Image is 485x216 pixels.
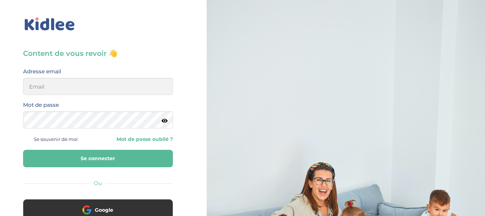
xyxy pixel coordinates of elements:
img: logo_kidlee_bleu [23,16,76,32]
a: Mot de passe oublié ? [103,136,173,143]
span: Ou [94,180,102,186]
span: Google [95,206,113,214]
img: google.png [82,205,91,214]
button: Se connecter [23,150,173,167]
span: Se souvenir de moi [34,135,78,144]
label: Adresse email [23,67,61,76]
input: Email [23,78,173,95]
label: Mot de passe [23,100,59,110]
h3: Content de vous revoir 👋 [23,48,173,58]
